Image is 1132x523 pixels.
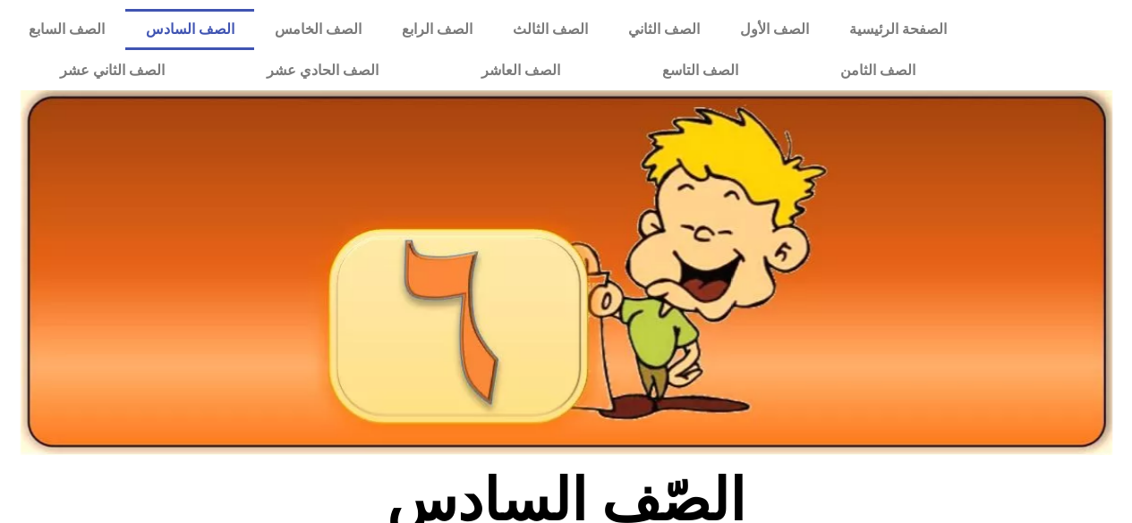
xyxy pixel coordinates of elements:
[430,50,611,91] a: الصف العاشر
[719,9,829,50] a: الصف الأول
[789,50,966,91] a: الصف الثامن
[608,9,719,50] a: الصف الثاني
[829,9,966,50] a: الصفحة الرئيسية
[254,9,381,50] a: الصف الخامس
[492,9,608,50] a: الصف الثالث
[9,9,125,50] a: الصف السابع
[216,50,430,91] a: الصف الحادي عشر
[611,50,789,91] a: الصف التاسع
[9,50,216,91] a: الصف الثاني عشر
[381,9,492,50] a: الصف الرابع
[125,9,254,50] a: الصف السادس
